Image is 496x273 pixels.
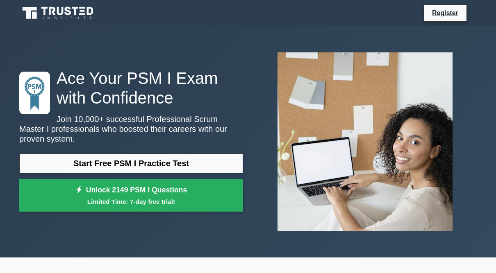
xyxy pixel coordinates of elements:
a: Start Free PSM I Practice Test [19,153,243,173]
small: Limited Time: 7-day free trial! [30,197,233,206]
h1: Ace Your PSM I Exam with Confidence [19,68,243,108]
p: Join 10,000+ successful Professional Scrum Master I professionals who boosted their careers with ... [19,114,243,144]
a: Register [427,8,463,18]
a: Unlock 2149 PSM I QuestionsLimited Time: 7-day free trial! [19,179,243,212]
